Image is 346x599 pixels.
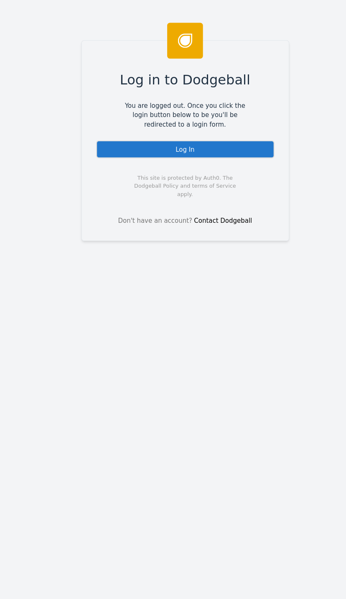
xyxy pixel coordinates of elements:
a: Contact Dodgeball [181,203,236,209]
div: Log In [90,131,257,148]
span: Don't have an account? [110,202,180,211]
span: Log in to Dodgeball [112,65,234,84]
span: You are logged out. Once you click the login button below to be you'll be redirected to a login f... [111,94,236,121]
span: This site is protected by Auth0. The Dodgeball Policy and terms of Service apply. [118,163,228,185]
